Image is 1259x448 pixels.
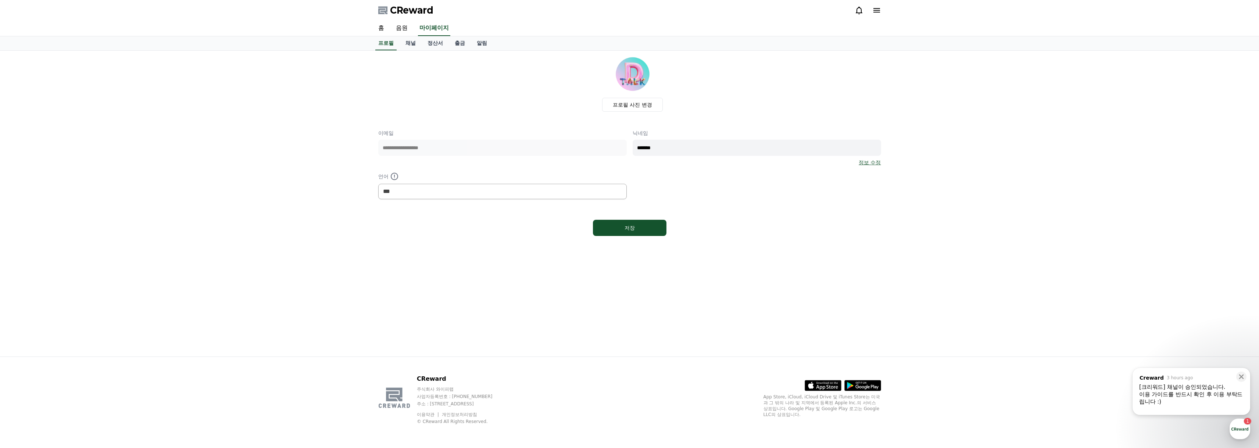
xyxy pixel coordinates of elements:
p: CReward [417,374,507,383]
p: App Store, iCloud, iCloud Drive 및 iTunes Store는 미국과 그 밖의 나라 및 지역에서 등록된 Apple Inc.의 서비스 상표입니다. Goo... [763,394,881,417]
p: © CReward All Rights Reserved. [417,419,507,424]
label: 프로필 사진 변경 [602,98,663,112]
p: 사업자등록번호 : [PHONE_NUMBER] [417,394,507,399]
a: 정보 수정 [859,159,881,166]
img: profile_image [615,57,650,92]
p: 닉네임 [633,129,881,137]
a: 정산서 [422,36,449,50]
a: 알림 [471,36,493,50]
p: 이메일 [378,129,627,137]
div: 저장 [608,224,652,232]
a: 이용약관 [417,412,440,417]
a: CReward [378,4,433,16]
button: 저장 [593,220,666,236]
a: 마이페이지 [418,21,450,36]
a: 채널 [400,36,422,50]
p: 주소 : [STREET_ADDRESS] [417,401,507,407]
span: CReward [390,4,433,16]
p: 주식회사 와이피랩 [417,386,507,392]
a: 출금 [449,36,471,50]
a: 프로필 [375,36,397,50]
a: 홈 [372,21,390,36]
a: 개인정보처리방침 [442,412,477,417]
a: 음원 [390,21,414,36]
p: 언어 [378,172,627,181]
